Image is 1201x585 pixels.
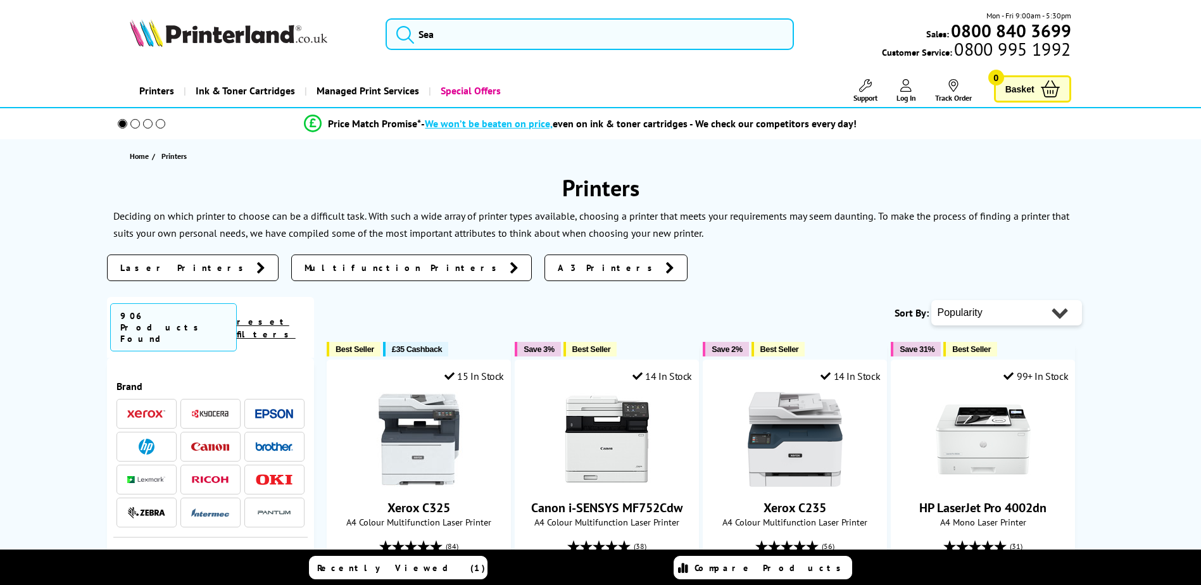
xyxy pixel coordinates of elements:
[334,516,504,528] span: A4 Colour Multifunction Laser Printer
[563,342,617,356] button: Best Seller
[127,439,165,455] a: HP
[120,261,250,274] span: Laser Printers
[327,342,380,356] button: Best Seller
[184,75,305,107] a: Ink & Toner Cartridges
[237,316,296,340] a: reset filters
[896,79,916,103] a: Log In
[116,380,305,393] div: Brand
[255,439,293,455] a: Brother
[372,392,467,487] img: Xerox C325
[748,477,843,489] a: Xerox C235
[191,443,229,451] img: Canon
[1003,370,1068,382] div: 99+ In Stock
[634,534,646,558] span: (38)
[896,93,916,103] span: Log In
[383,342,448,356] button: £35 Cashback
[751,342,805,356] button: Best Seller
[309,556,487,579] a: Recently Viewed (1)
[392,344,442,354] span: £35 Cashback
[943,342,997,356] button: Best Seller
[130,19,327,47] img: Printerland Logo
[674,556,852,579] a: Compare Products
[130,149,152,163] a: Home
[336,344,374,354] span: Best Seller
[821,370,880,382] div: 14 In Stock
[712,344,742,354] span: Save 2%
[372,477,467,489] a: Xerox C325
[127,506,165,519] img: Zebra
[1010,534,1022,558] span: (31)
[949,25,1071,37] a: 0800 840 3699
[113,210,1069,239] p: To make the process of finding a printer that suits your own personal needs, we have compiled som...
[919,500,1047,516] a: HP LaserJet Pro 4002dn
[560,477,655,489] a: Canon i-SENSYS MF752Cdw
[191,472,229,487] a: Ricoh
[572,344,611,354] span: Best Seller
[936,392,1031,487] img: HP LaserJet Pro 4002dn
[191,406,229,422] a: Kyocera
[926,28,949,40] span: Sales:
[191,409,229,418] img: Kyocera
[425,117,553,130] span: We won’t be beaten on price,
[255,474,293,485] img: OKI
[110,303,237,351] span: 906 Products Found
[255,409,293,418] img: Epson
[127,410,165,418] img: Xerox
[305,75,429,107] a: Managed Print Services
[895,306,929,319] span: Sort By:
[544,255,688,281] a: A3 Printers
[139,439,154,455] img: HP
[952,344,991,354] span: Best Seller
[558,261,659,274] span: A3 Printers
[255,406,293,422] a: Epson
[255,472,293,487] a: OKI
[161,151,187,161] span: Printers
[130,19,370,49] a: Printerland Logo
[1005,80,1034,97] span: Basket
[853,93,877,103] span: Support
[191,439,229,455] a: Canon
[988,70,1004,85] span: 0
[446,534,458,558] span: (84)
[531,500,682,516] a: Canon i-SENSYS MF752Cdw
[951,19,1071,42] b: 0800 840 3699
[387,500,450,516] a: Xerox C325
[191,476,229,483] img: Ricoh
[191,508,229,517] img: Intermec
[632,370,692,382] div: 14 In Stock
[764,500,826,516] a: Xerox C235
[935,79,972,103] a: Track Order
[522,516,692,528] span: A4 Colour Multifunction Laser Printer
[429,75,510,107] a: Special Offers
[127,505,165,520] a: Zebra
[444,370,504,382] div: 15 In Stock
[560,392,655,487] img: Canon i-SENSYS MF752Cdw
[130,75,184,107] a: Printers
[515,342,560,356] button: Save 3%
[328,117,421,130] span: Price Match Promise*
[191,505,229,520] a: Intermec
[524,344,554,354] span: Save 3%
[196,75,295,107] span: Ink & Toner Cartridges
[305,261,503,274] span: Multifunction Printers
[127,476,165,484] img: Lexmark
[127,472,165,487] a: Lexmark
[760,344,799,354] span: Best Seller
[386,18,794,50] input: Sea
[255,505,293,520] img: Pantum
[101,113,1061,135] li: modal_Promise
[822,534,834,558] span: (56)
[986,9,1071,22] span: Mon - Fri 9:00am - 5:30pm
[113,210,876,222] p: Deciding on which printer to choose can be a difficult task. With such a wide array of printer ty...
[882,43,1071,58] span: Customer Service:
[317,562,486,574] span: Recently Viewed (1)
[898,516,1068,528] span: A4 Mono Laser Printer
[107,173,1095,203] h1: Printers
[891,342,941,356] button: Save 31%
[291,255,532,281] a: Multifunction Printers
[127,406,165,422] a: Xerox
[421,117,857,130] div: - even on ink & toner cartridges - We check our competitors every day!
[936,477,1031,489] a: HP LaserJet Pro 4002dn
[695,562,848,574] span: Compare Products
